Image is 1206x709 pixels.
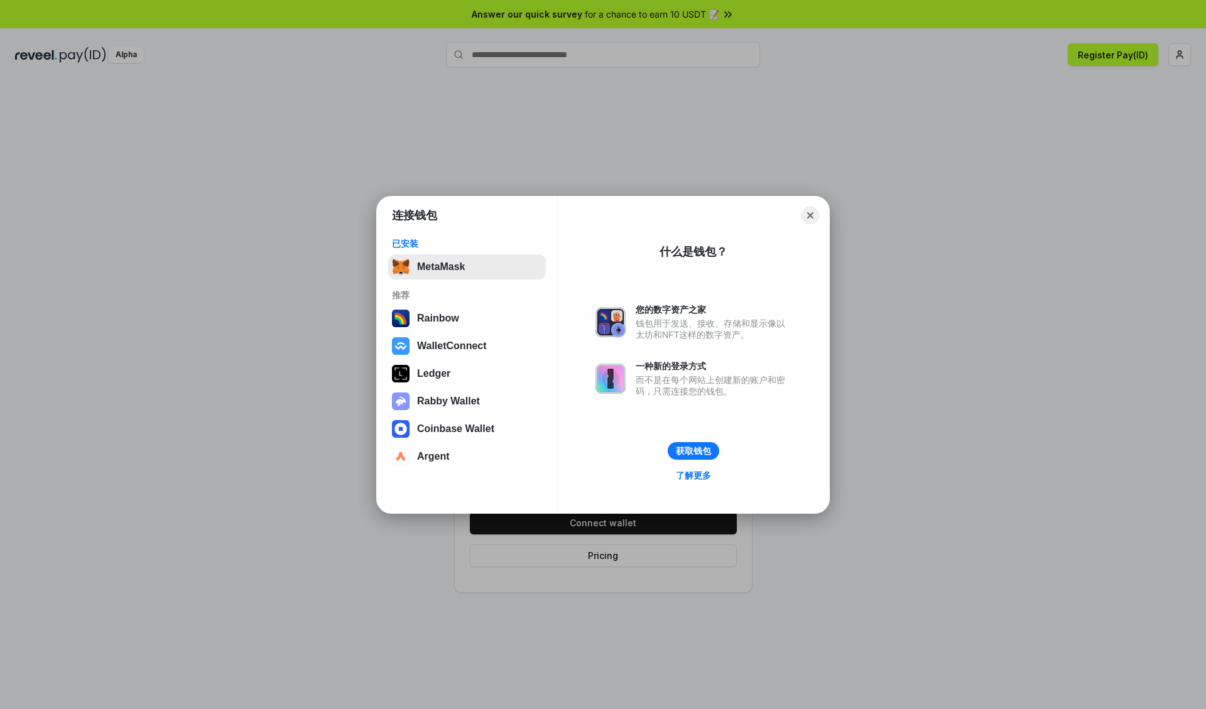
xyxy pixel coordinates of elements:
[417,423,494,435] div: Coinbase Wallet
[392,258,410,276] img: svg+xml,%3Csvg%20fill%3D%22none%22%20height%3D%2233%22%20viewBox%3D%220%200%2035%2033%22%20width%...
[392,337,410,355] img: svg+xml,%3Csvg%20width%3D%2228%22%20height%3D%2228%22%20viewBox%3D%220%200%2028%2028%22%20fill%3D...
[417,451,450,462] div: Argent
[676,445,711,457] div: 获取钱包
[388,361,546,386] button: Ledger
[676,470,711,481] div: 了解更多
[388,444,546,469] button: Argent
[595,364,626,394] img: svg+xml,%3Csvg%20xmlns%3D%22http%3A%2F%2Fwww.w3.org%2F2000%2Fsvg%22%20fill%3D%22none%22%20viewBox...
[388,254,546,279] button: MetaMask
[660,244,727,259] div: 什么是钱包？
[595,307,626,337] img: svg+xml,%3Csvg%20xmlns%3D%22http%3A%2F%2Fwww.w3.org%2F2000%2Fsvg%22%20fill%3D%22none%22%20viewBox...
[417,396,480,407] div: Rabby Wallet
[636,318,791,340] div: 钱包用于发送、接收、存储和显示像以太坊和NFT这样的数字资产。
[392,208,437,223] h1: 连接钱包
[668,467,719,484] a: 了解更多
[636,360,791,372] div: 一种新的登录方式
[388,389,546,414] button: Rabby Wallet
[388,333,546,359] button: WalletConnect
[388,306,546,331] button: Rainbow
[636,304,791,315] div: 您的数字资产之家
[392,290,542,301] div: 推荐
[392,448,410,465] img: svg+xml,%3Csvg%20width%3D%2228%22%20height%3D%2228%22%20viewBox%3D%220%200%2028%2028%22%20fill%3D...
[392,238,542,249] div: 已安装
[668,442,719,460] button: 获取钱包
[417,368,450,379] div: Ledger
[392,420,410,438] img: svg+xml,%3Csvg%20width%3D%2228%22%20height%3D%2228%22%20viewBox%3D%220%200%2028%2028%22%20fill%3D...
[417,261,465,273] div: MetaMask
[388,416,546,441] button: Coinbase Wallet
[801,207,819,224] button: Close
[417,340,487,352] div: WalletConnect
[417,313,459,324] div: Rainbow
[392,310,410,327] img: svg+xml,%3Csvg%20width%3D%22120%22%20height%3D%22120%22%20viewBox%3D%220%200%20120%20120%22%20fil...
[636,374,791,397] div: 而不是在每个网站上创建新的账户和密码，只需连接您的钱包。
[392,392,410,410] img: svg+xml,%3Csvg%20xmlns%3D%22http%3A%2F%2Fwww.w3.org%2F2000%2Fsvg%22%20fill%3D%22none%22%20viewBox...
[392,365,410,382] img: svg+xml,%3Csvg%20xmlns%3D%22http%3A%2F%2Fwww.w3.org%2F2000%2Fsvg%22%20width%3D%2228%22%20height%3...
